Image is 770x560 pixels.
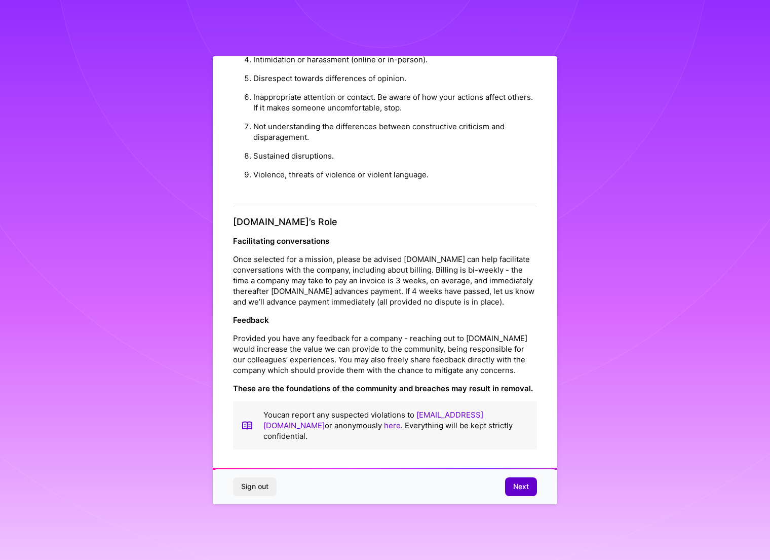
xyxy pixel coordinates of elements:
[384,421,401,430] a: here
[253,88,537,117] li: Inappropriate attention or contact. Be aware of how your actions affect others. If it makes someo...
[253,146,537,165] li: Sustained disruptions.
[263,409,529,441] p: You can report any suspected violations to or anonymously . Everything will be kept strictly conf...
[513,481,529,492] span: Next
[253,50,537,69] li: Intimidation or harassment (online or in-person).
[233,477,277,496] button: Sign out
[241,481,268,492] span: Sign out
[241,409,253,441] img: book icon
[505,477,537,496] button: Next
[253,117,537,146] li: Not understanding the differences between constructive criticism and disparagement.
[233,333,537,376] p: Provided you have any feedback for a company - reaching out to [DOMAIN_NAME] would increase the v...
[233,254,537,307] p: Once selected for a mission, please be advised [DOMAIN_NAME] can help facilitate conversations wi...
[253,165,537,184] li: Violence, threats of violence or violent language.
[233,216,537,228] h4: [DOMAIN_NAME]’s Role
[263,410,483,430] a: [EMAIL_ADDRESS][DOMAIN_NAME]
[253,69,537,88] li: Disrespect towards differences of opinion.
[233,384,533,393] strong: These are the foundations of the community and breaches may result in removal.
[233,315,269,325] strong: Feedback
[233,236,329,246] strong: Facilitating conversations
